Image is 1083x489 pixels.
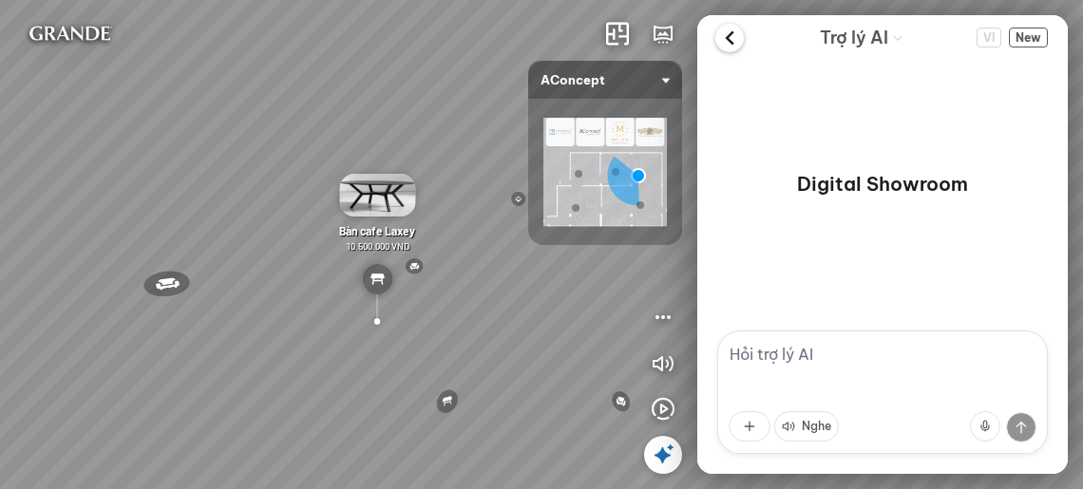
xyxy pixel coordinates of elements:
[797,171,968,197] p: Digital Showroom
[820,25,888,51] span: Trợ lý AI
[977,28,1001,47] button: Change language
[1009,28,1048,47] span: New
[543,118,667,226] img: AConcept_CTMHTJT2R6E4.png
[774,411,839,442] button: Nghe
[15,15,124,53] img: logo
[339,174,415,216] img: B_n_cafe_Laxey_4XGWNAEYRY6G.gif
[820,23,903,52] div: AI Guide options
[1009,28,1048,47] button: New Chat
[362,264,392,294] img: table_YREKD739JCN6.svg
[541,61,670,99] span: AConcept
[339,224,415,237] span: Bàn cafe Laxey
[346,240,409,252] span: 10.500.000 VND
[977,28,1001,47] span: VI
